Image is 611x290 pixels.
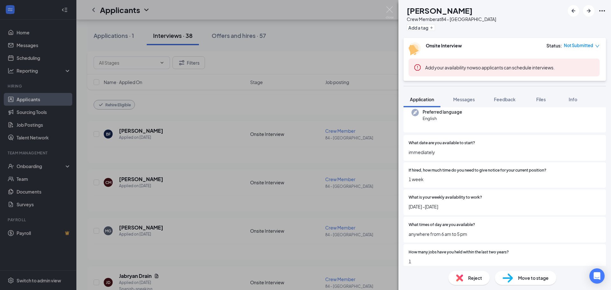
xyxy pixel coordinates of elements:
[409,195,482,201] span: What is your weekly availability to work?
[425,64,476,71] button: Add your availability now
[595,44,600,48] span: down
[409,149,601,156] span: immediately
[414,64,421,71] svg: Error
[426,43,462,48] b: Onsite Interview
[585,7,593,15] svg: ArrowRight
[425,65,555,70] span: so applicants can schedule interviews.
[423,115,462,122] span: English
[570,7,577,15] svg: ArrowLeftNew
[494,96,516,102] span: Feedback
[409,249,509,255] span: How many jobs have you held within the last two years?
[409,222,475,228] span: What times of day are you available?
[409,140,475,146] span: What date are you available to start?
[598,7,606,15] svg: Ellipses
[410,96,434,102] span: Application
[564,42,593,49] span: Not Submitted
[468,274,482,281] span: Reject
[589,268,605,284] div: Open Intercom Messenger
[430,26,433,30] svg: Plus
[407,24,435,31] button: PlusAdd a tag
[536,96,546,102] span: Files
[453,96,475,102] span: Messages
[546,42,562,49] div: Status :
[409,230,601,237] span: anywhere from 6 am to 5 pm
[423,109,462,115] span: Preferred language
[568,5,579,17] button: ArrowLeftNew
[569,96,577,102] span: Info
[409,167,546,173] span: If hired, how much time do you need to give notice for your current position?
[407,16,496,22] div: Crew Member at 84 - [GEOGRAPHIC_DATA]
[409,203,601,210] span: [DATE] -[DATE]
[409,176,601,183] span: 1 week
[407,5,473,16] h1: [PERSON_NAME]
[409,258,601,265] span: 1
[518,274,549,281] span: Move to stage
[583,5,594,17] button: ArrowRight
